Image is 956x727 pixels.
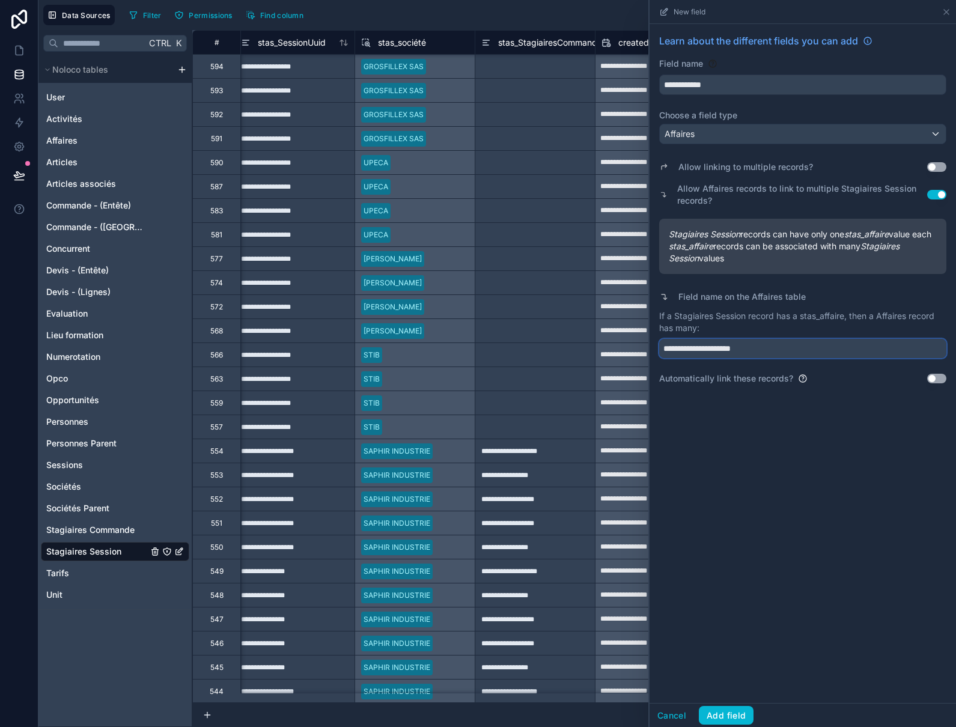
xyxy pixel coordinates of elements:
em: Stagiaires Session [669,229,740,239]
span: stas_StagiairesCommandeUuid [498,37,620,49]
div: 591 [211,134,222,144]
label: Allow Affaires records to link to multiple Stagiaires Session records? [677,183,927,207]
button: Cancel [650,706,694,725]
span: created at [618,37,659,49]
a: Learn about the different fields you can add [659,34,872,48]
a: Permissions [170,6,241,24]
div: 563 [210,374,223,384]
div: 587 [210,182,223,192]
div: # [202,38,231,47]
span: Affaires [665,128,695,140]
div: 566 [210,350,223,360]
div: 559 [210,398,223,408]
label: Choose a field type [659,109,946,121]
button: Affaires [659,124,946,144]
div: 593 [210,86,223,96]
label: Automatically link these records? [659,373,793,385]
div: 577 [210,254,223,264]
div: 594 [210,62,224,71]
span: Data Sources [62,11,111,20]
div: 551 [211,519,222,528]
span: Learn about the different fields you can add [659,34,858,48]
div: 554 [210,446,224,456]
div: 548 [210,591,224,600]
button: Permissions [170,6,236,24]
span: records can have only one value each [669,228,937,240]
div: 572 [210,302,223,312]
div: 583 [210,206,223,216]
div: 546 [210,639,224,648]
label: Field name [659,58,703,70]
div: 574 [210,278,223,288]
button: Filter [124,6,166,24]
div: 590 [210,158,224,168]
span: New field [674,7,705,17]
span: Ctrl [148,35,172,50]
div: 550 [210,543,224,552]
button: Find column [242,6,308,24]
span: records can be associated with many values [669,240,937,264]
div: 553 [210,470,223,480]
span: Find column [260,11,303,20]
p: If a Stagiaires Session record has a stas_affaire, then a Affaires record has many: [659,310,946,334]
span: Filter [143,11,162,20]
div: 557 [210,422,223,432]
div: 592 [210,110,223,120]
em: stas_affaire [669,241,713,251]
div: 581 [211,230,222,240]
div: 547 [210,615,224,624]
span: Permissions [189,11,232,20]
span: stas_société [378,37,426,49]
button: Add field [699,706,754,725]
div: 544 [210,687,224,696]
span: stas_SessionUuid [258,37,326,49]
div: 568 [210,326,223,336]
label: Field name on the Affaires table [678,291,806,303]
div: 545 [210,663,224,672]
div: 549 [210,567,224,576]
div: 552 [210,494,223,504]
button: Data Sources [43,5,115,25]
span: K [174,39,183,47]
em: stas_affaire [844,229,889,239]
label: Allow linking to multiple records? [678,161,813,173]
